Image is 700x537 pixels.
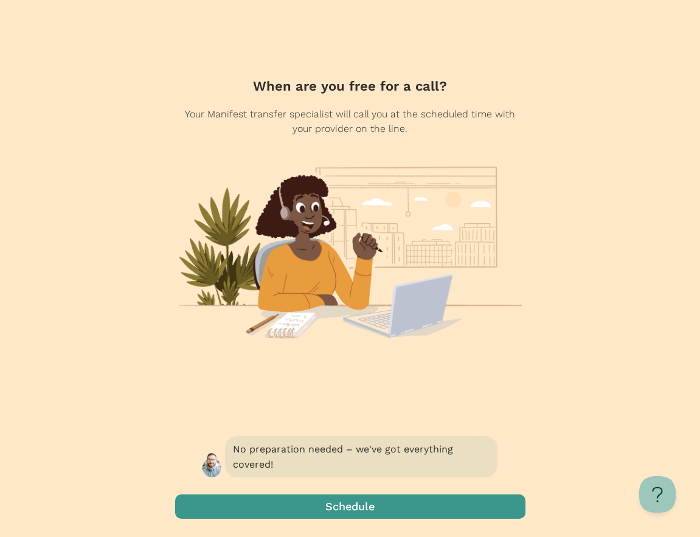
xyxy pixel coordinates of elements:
img: schedue phone call [175,164,525,339]
img: Henry - retirement transfer assistant [203,453,221,477]
span: Your Manifest transfer specialist will call you at the scheduled time with your provider on the l... [176,107,524,136]
button: Schedule [175,494,525,519]
h2: When are you free for a call? [253,77,447,96]
iframe: Help Scout Beacon - Open [639,476,676,513]
span: No preparation needed – we've got everything covered! [225,436,497,477]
